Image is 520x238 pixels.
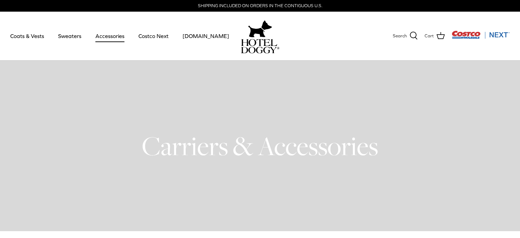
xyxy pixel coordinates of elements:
[4,24,50,48] a: Coats & Vests
[89,24,131,48] a: Accessories
[248,18,272,39] img: hoteldoggy.com
[241,18,279,53] a: hoteldoggy.com hoteldoggycom
[425,32,445,40] a: Cart
[452,35,510,40] a: Visit Costco Next
[17,129,503,163] h1: Carriers & Accessories
[52,24,88,48] a: Sweaters
[393,32,418,40] a: Search
[132,24,175,48] a: Costco Next
[241,39,279,53] img: hoteldoggycom
[393,33,407,40] span: Search
[176,24,235,48] a: [DOMAIN_NAME]
[452,30,510,39] img: Costco Next
[425,33,434,40] span: Cart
